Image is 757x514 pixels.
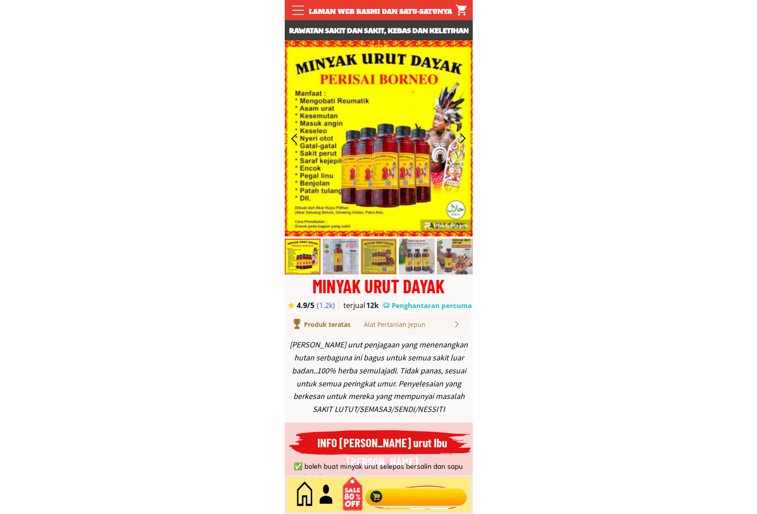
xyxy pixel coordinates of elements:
div: [PERSON_NAME] urut penjagaan yang menenangkan hutan serbaguna ini bagus untuk semua sakit luar ba... [289,338,468,416]
h3: Rawatan sakit dan sakit, kebas dan keletihan [285,25,473,36]
h3: (1.2k) [317,300,340,310]
div: Laman web rasmi dan satu-satunya [304,7,457,17]
h3: 4.9/5 [297,300,322,310]
div: MINYAK URUT DAYAK [285,277,473,295]
h3: INFO [PERSON_NAME] urut Ibu [PERSON_NAME] [311,433,453,471]
h3: Penghantaran percuma [392,301,472,310]
li: ✅ boleh buat minyak urut selepas bersalin dan sapu pada baby [287,460,472,483]
div: Produk teratas [304,320,376,330]
h3: terjual [343,300,374,310]
div: Alat Pertanian Jepun [364,320,453,330]
h3: 12k [366,300,381,310]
